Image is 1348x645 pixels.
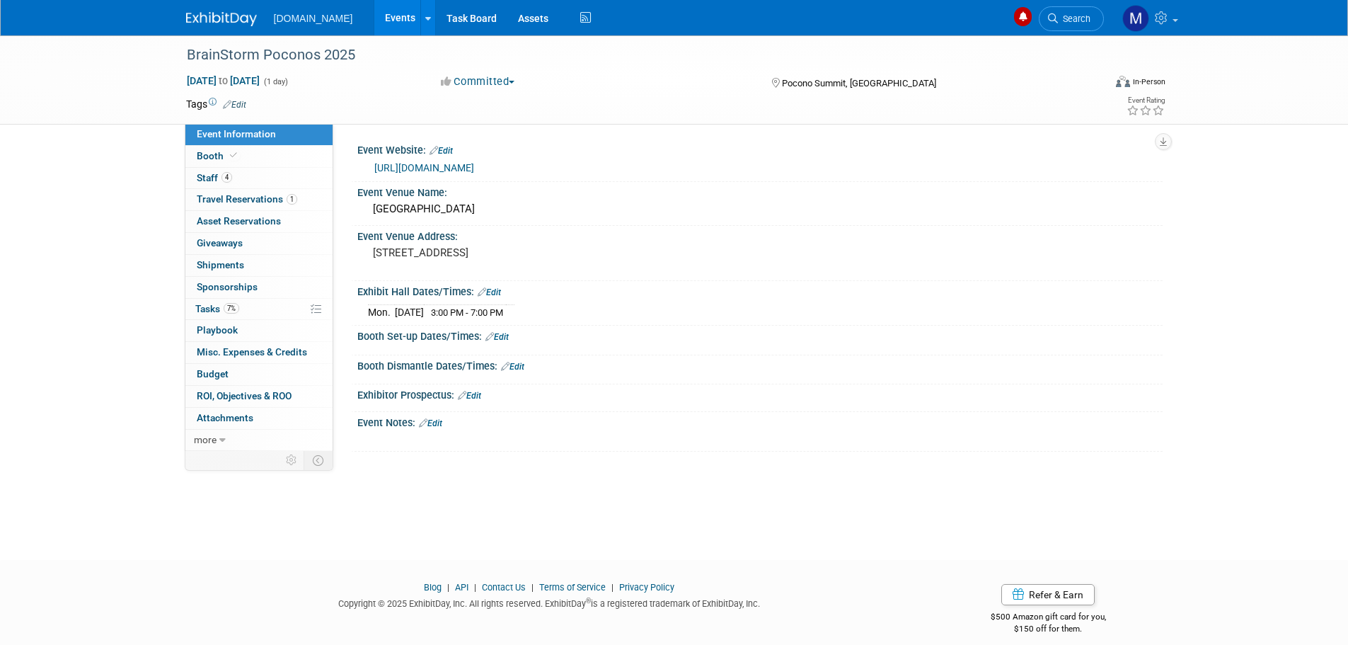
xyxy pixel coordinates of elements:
span: 1 [287,194,297,205]
a: Giveaways [185,233,333,254]
a: Shipments [185,255,333,276]
div: Event Venue Address: [357,226,1163,244]
sup: ® [586,597,591,605]
img: Format-Inperson.png [1116,76,1130,87]
a: more [185,430,333,451]
div: Exhibitor Prospectus: [357,384,1163,403]
span: 3:00 PM - 7:00 PM [431,307,503,318]
a: Search [1039,6,1104,31]
a: Contact Us [482,582,526,593]
img: Mark Menzella [1122,5,1149,32]
button: Committed [436,74,520,89]
div: Event Venue Name: [357,182,1163,200]
a: Event Information [185,124,333,145]
div: Booth Dismantle Dates/Times: [357,355,1163,374]
span: 4 [221,172,232,183]
span: Search [1058,13,1090,24]
div: Booth Set-up Dates/Times: [357,326,1163,344]
div: $150 off for them. [934,623,1163,635]
div: Event Format [1020,74,1166,95]
span: Budget [197,368,229,379]
a: Edit [223,100,246,110]
td: Tags [186,97,246,111]
span: Giveaways [197,237,243,249]
a: Staff4 [185,168,333,189]
span: (1 day) [263,77,288,86]
span: | [444,582,453,593]
div: Event Rating [1127,97,1165,104]
span: Sponsorships [197,281,258,292]
span: [DOMAIN_NAME] [274,13,353,24]
a: Playbook [185,320,333,341]
span: [DATE] [DATE] [186,74,260,87]
div: Copyright © 2025 ExhibitDay, Inc. All rights reserved. ExhibitDay is a registered trademark of Ex... [186,594,914,610]
span: to [217,75,230,86]
span: Pocono Summit, [GEOGRAPHIC_DATA] [782,78,936,89]
span: Staff [197,172,232,183]
td: Personalize Event Tab Strip [280,451,304,469]
td: [DATE] [395,305,424,320]
a: Edit [485,332,509,342]
td: Mon. [368,305,395,320]
a: Misc. Expenses & Credits [185,342,333,363]
span: Shipments [197,259,244,270]
div: Event Website: [357,139,1163,158]
a: Edit [478,287,501,297]
span: Event Information [197,128,276,139]
span: Playbook [197,324,238,336]
div: $500 Amazon gift card for you, [934,602,1163,634]
span: 7% [224,303,239,314]
a: Sponsorships [185,277,333,298]
a: Edit [501,362,524,372]
div: Event Notes: [357,412,1163,430]
div: BrainStorm Poconos 2025 [182,42,1083,68]
span: Attachments [197,412,253,423]
a: Budget [185,364,333,385]
a: Travel Reservations1 [185,189,333,210]
a: API [455,582,468,593]
div: In-Person [1132,76,1165,87]
span: | [471,582,480,593]
a: Terms of Service [539,582,606,593]
pre: [STREET_ADDRESS] [373,246,677,259]
span: Misc. Expenses & Credits [197,346,307,358]
td: Toggle Event Tabs [304,451,333,469]
span: Travel Reservations [197,193,297,205]
img: ExhibitDay [186,12,257,26]
a: Edit [419,418,442,428]
a: ROI, Objectives & ROO [185,386,333,407]
span: ROI, Objectives & ROO [197,390,292,401]
div: [GEOGRAPHIC_DATA] [368,198,1152,220]
span: more [194,434,217,445]
span: Tasks [195,303,239,314]
div: Exhibit Hall Dates/Times: [357,281,1163,299]
a: Privacy Policy [619,582,674,593]
a: [URL][DOMAIN_NAME] [374,162,474,173]
a: Edit [458,391,481,401]
a: Refer & Earn [1001,584,1095,605]
a: Booth [185,146,333,167]
i: Booth reservation complete [230,152,237,159]
span: | [528,582,537,593]
span: Booth [197,150,240,161]
a: Attachments [185,408,333,429]
a: Edit [430,146,453,156]
a: Tasks7% [185,299,333,320]
span: Asset Reservations [197,215,281,227]
span: | [608,582,617,593]
a: Blog [424,582,442,593]
a: Asset Reservations [185,211,333,232]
